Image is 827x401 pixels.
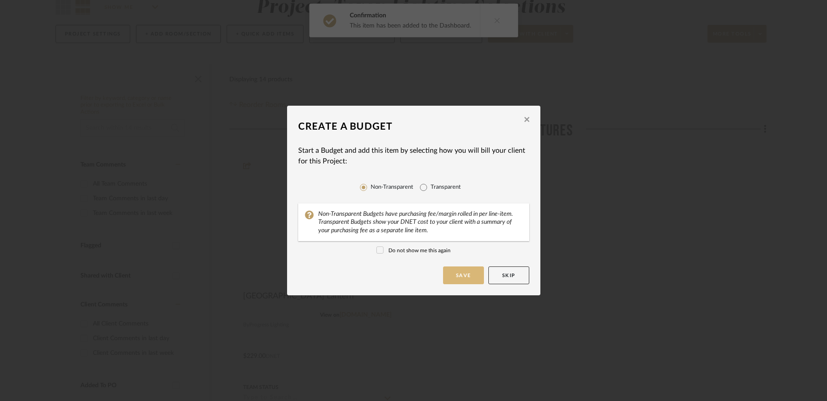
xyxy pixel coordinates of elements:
div: Create a Budget [298,117,529,136]
p: Start a Budget and add this item by selecting how you will bill your client for this Project: [298,145,529,167]
label: Transparent [431,183,461,192]
label: Non-Transparent [371,183,413,192]
div: Non-Transparent Budgets have purchasing fee/margin rolled in per line-item. Transparent Budgets s... [318,210,523,234]
button: Skip [488,266,529,284]
button: Save [443,266,484,284]
label: Do not show me this again [376,246,451,254]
